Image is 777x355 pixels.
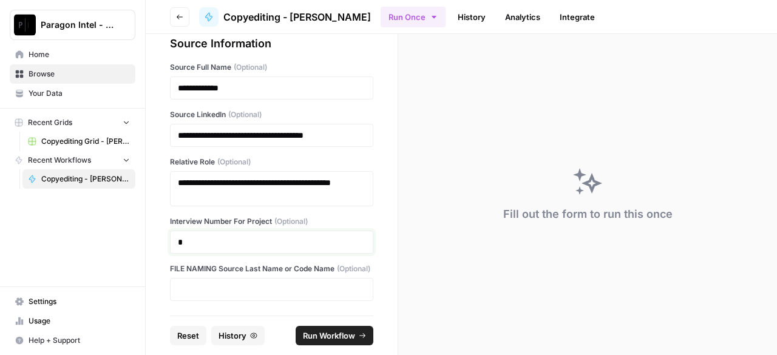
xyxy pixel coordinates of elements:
[503,206,673,223] div: Fill out the form to run this once
[170,326,206,345] button: Reset
[22,132,135,151] a: Copyediting Grid - [PERSON_NAME]
[219,330,246,342] span: History
[29,296,130,307] span: Settings
[22,169,135,189] a: Copyediting - [PERSON_NAME]
[10,64,135,84] a: Browse
[211,326,265,345] button: History
[223,10,371,24] span: Copyediting - [PERSON_NAME]
[41,174,130,184] span: Copyediting - [PERSON_NAME]
[14,14,36,36] img: Paragon Intel - Copyediting Logo
[10,84,135,103] a: Your Data
[41,19,114,31] span: Paragon Intel - Copyediting
[170,35,373,52] div: Source Information
[234,62,267,73] span: (Optional)
[177,330,199,342] span: Reset
[10,10,135,40] button: Workspace: Paragon Intel - Copyediting
[274,216,308,227] span: (Optional)
[552,7,602,27] a: Integrate
[170,216,373,227] label: Interview Number For Project
[10,331,135,350] button: Help + Support
[381,7,446,27] button: Run Once
[199,7,371,27] a: Copyediting - [PERSON_NAME]
[303,330,355,342] span: Run Workflow
[337,263,370,274] span: (Optional)
[170,263,373,274] label: FILE NAMING Source Last Name or Code Name
[10,311,135,331] a: Usage
[28,117,72,128] span: Recent Grids
[10,45,135,64] a: Home
[217,157,251,167] span: (Optional)
[29,88,130,99] span: Your Data
[228,109,262,120] span: (Optional)
[29,69,130,79] span: Browse
[170,109,373,120] label: Source LinkedIn
[29,335,130,346] span: Help + Support
[29,316,130,326] span: Usage
[29,49,130,60] span: Home
[10,151,135,169] button: Recent Workflows
[170,157,373,167] label: Relative Role
[41,136,130,147] span: Copyediting Grid - [PERSON_NAME]
[10,113,135,132] button: Recent Grids
[498,7,548,27] a: Analytics
[10,292,135,311] a: Settings
[450,7,493,27] a: History
[170,62,373,73] label: Source Full Name
[296,326,373,345] button: Run Workflow
[28,155,91,166] span: Recent Workflows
